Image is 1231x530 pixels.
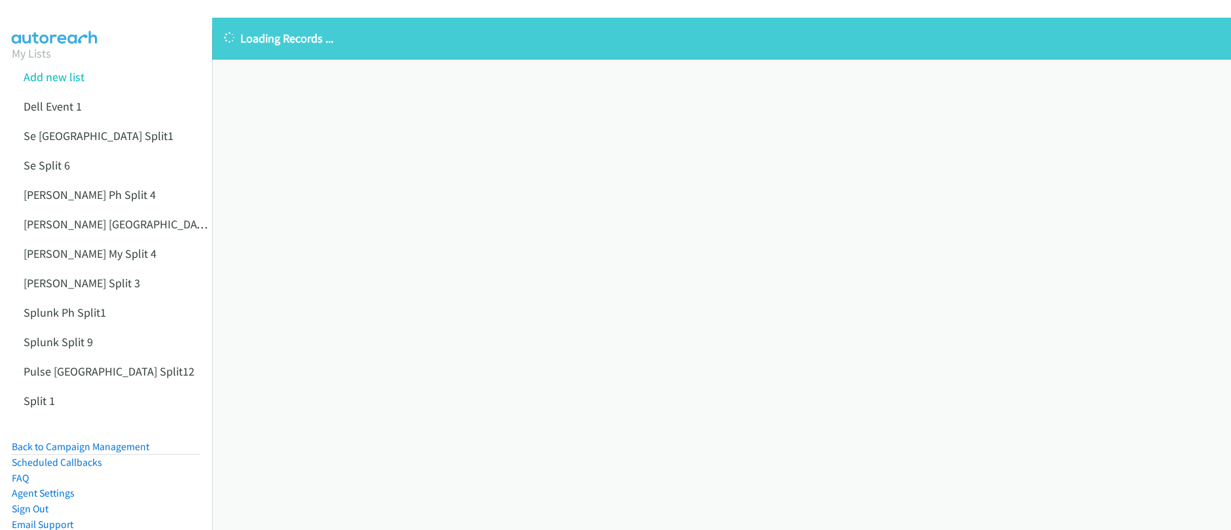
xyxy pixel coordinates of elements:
[12,440,149,453] a: Back to Campaign Management
[24,275,140,291] a: [PERSON_NAME] Split 3
[12,46,51,61] a: My Lists
[24,69,84,84] a: Add new list
[24,246,156,261] a: [PERSON_NAME] My Split 4
[24,334,93,349] a: Splunk Split 9
[24,305,106,320] a: Splunk Ph Split1
[24,158,70,173] a: Se Split 6
[12,487,75,499] a: Agent Settings
[24,393,55,408] a: Split 1
[24,187,156,202] a: [PERSON_NAME] Ph Split 4
[224,29,1219,47] p: Loading Records ...
[24,364,194,379] a: Pulse [GEOGRAPHIC_DATA] Split12
[24,99,82,114] a: Dell Event 1
[12,456,102,468] a: Scheduled Callbacks
[24,128,174,143] a: Se [GEOGRAPHIC_DATA] Split1
[12,472,29,484] a: FAQ
[12,503,48,515] a: Sign Out
[24,217,333,232] a: [PERSON_NAME] [GEOGRAPHIC_DATA] [GEOGRAPHIC_DATA] 11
